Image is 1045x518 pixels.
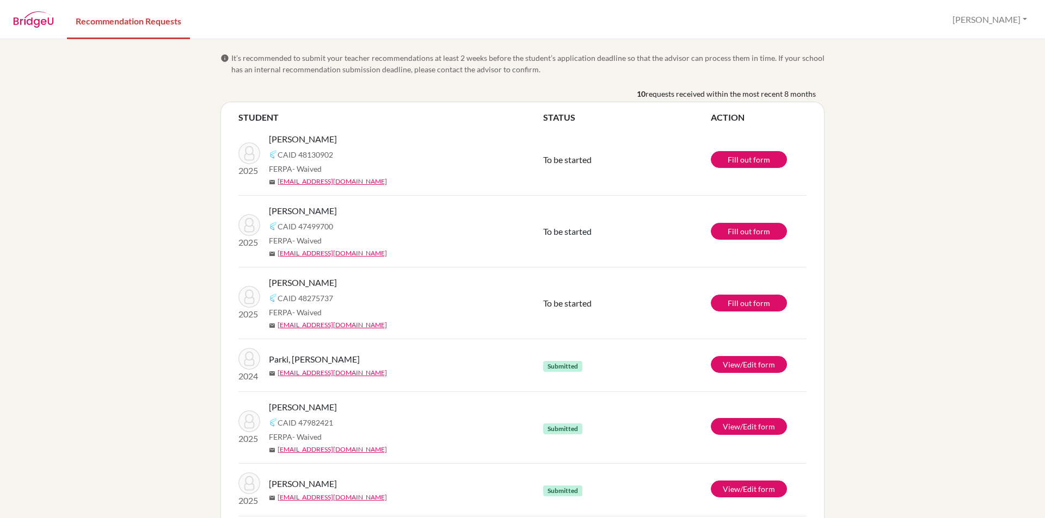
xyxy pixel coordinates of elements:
a: View/Edit form [711,480,787,497]
a: [EMAIL_ADDRESS][DOMAIN_NAME] [278,368,387,378]
span: mail [269,251,275,257]
a: View/Edit form [711,418,787,435]
a: Fill out form [711,223,787,240]
span: requests received within the most recent 8 months [646,88,816,99]
th: STUDENT [238,111,543,124]
button: [PERSON_NAME] [948,9,1032,30]
p: 2024 [238,370,260,383]
a: [EMAIL_ADDRESS][DOMAIN_NAME] [278,445,387,454]
span: Submitted [543,485,582,496]
th: STATUS [543,111,711,124]
p: 2025 [238,432,260,445]
p: 2025 [238,236,260,249]
a: [EMAIL_ADDRESS][DOMAIN_NAME] [278,492,387,502]
img: Parki, Sangita [238,348,260,370]
span: - Waived [292,308,322,317]
span: FERPA [269,307,322,318]
p: 2025 [238,164,260,177]
img: Thakur, Suman [238,214,260,236]
a: [EMAIL_ADDRESS][DOMAIN_NAME] [278,320,387,330]
span: mail [269,322,275,329]
img: Bhusal, Swastik [238,472,260,494]
p: 2025 [238,308,260,321]
span: Submitted [543,423,582,434]
img: Common App logo [269,150,278,159]
span: Parki, [PERSON_NAME] [269,353,360,366]
a: Fill out form [711,295,787,311]
span: mail [269,495,275,501]
b: 10 [637,88,646,99]
th: ACTION [711,111,807,124]
span: [PERSON_NAME] [269,204,337,217]
span: FERPA [269,235,322,246]
span: CAID 48275737 [278,292,333,304]
span: [PERSON_NAME] [269,401,337,414]
span: mail [269,447,275,453]
span: [PERSON_NAME] [269,133,337,146]
span: CAID 48130902 [278,149,333,160]
img: Bhandari, Pratik [238,286,260,308]
span: FERPA [269,163,322,174]
img: Raut, Teju [238,410,260,432]
span: It’s recommended to submit your teacher recommendations at least 2 weeks before the student’s app... [231,52,825,75]
span: info [220,54,229,63]
span: [PERSON_NAME] [269,276,337,289]
span: - Waived [292,236,322,245]
a: [EMAIL_ADDRESS][DOMAIN_NAME] [278,248,387,258]
a: View/Edit form [711,356,787,373]
p: 2025 [238,494,260,507]
span: CAID 47982421 [278,417,333,428]
span: CAID 47499700 [278,221,333,232]
span: Submitted [543,361,582,372]
span: - Waived [292,432,322,441]
img: Batas, Hardik [238,142,260,164]
a: Fill out form [711,151,787,168]
span: FERPA [269,431,322,442]
span: [PERSON_NAME] [269,477,337,490]
span: mail [269,179,275,185]
span: To be started [543,154,592,165]
span: mail [269,370,275,377]
img: Common App logo [269,418,278,427]
a: Recommendation Requests [67,2,190,39]
img: Common App logo [269,222,278,230]
span: To be started [543,226,592,236]
span: - Waived [292,164,322,173]
img: BridgeU logo [13,11,54,28]
a: [EMAIL_ADDRESS][DOMAIN_NAME] [278,177,387,186]
span: To be started [543,298,592,308]
img: Common App logo [269,294,278,302]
